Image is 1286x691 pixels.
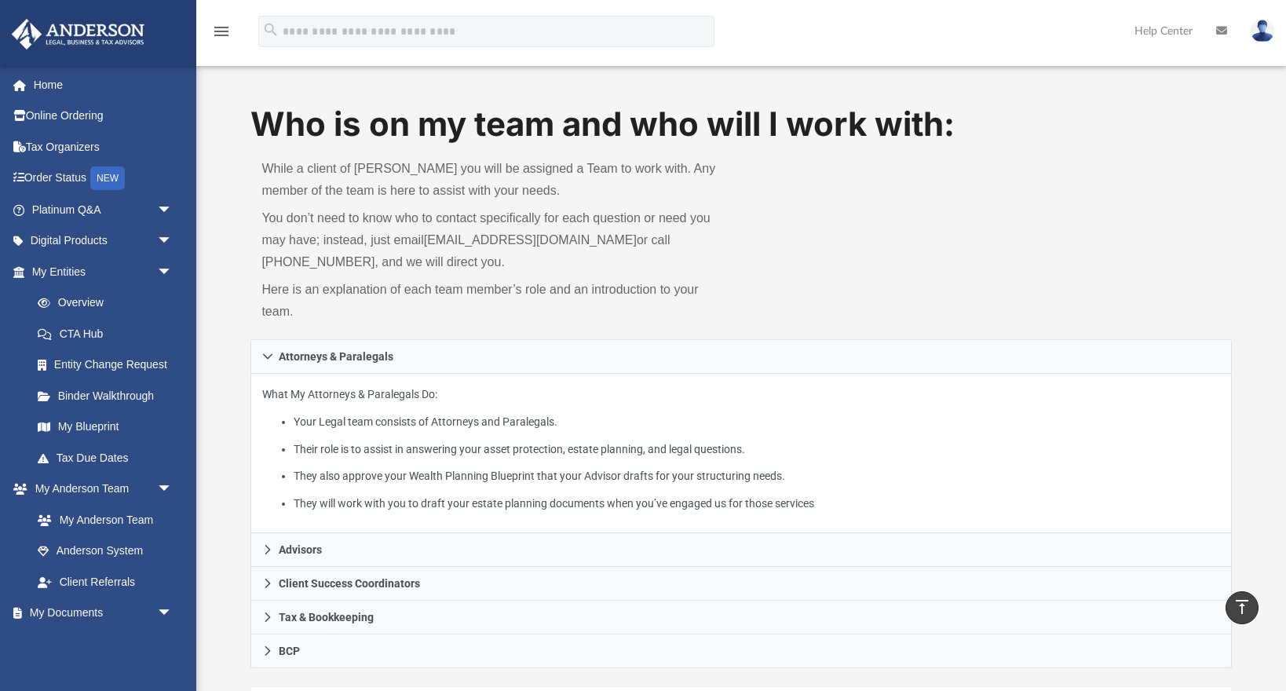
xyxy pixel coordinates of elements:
a: Attorneys & Paralegals [250,339,1231,374]
a: My Anderson Team [22,504,181,536]
h1: Who is on my team and who will I work with: [250,101,1231,148]
i: search [262,21,279,38]
a: Anderson System [22,536,188,567]
span: Attorneys & Paralegals [279,351,393,362]
li: Your Legal team consists of Attorneys and Paralegals. [294,412,1220,432]
a: Overview [22,287,196,319]
p: While a client of [PERSON_NAME] you will be assigned a Team to work with. Any member of the team ... [261,158,730,202]
li: Their role is to assist in answering your asset protection, estate planning, and legal questions. [294,440,1220,459]
span: arrow_drop_down [157,225,188,258]
a: menu [212,30,231,41]
span: BCP [279,645,300,656]
a: CTA Hub [22,318,196,349]
a: Entity Change Request [22,349,196,381]
p: Here is an explanation of each team member’s role and an introduction to your team. [261,279,730,323]
span: Advisors [279,544,322,555]
img: User Pic [1251,20,1274,42]
a: Digital Productsarrow_drop_down [11,225,196,257]
a: Advisors [250,533,1231,567]
a: Tax Due Dates [22,442,196,473]
span: arrow_drop_down [157,194,188,226]
a: My Documentsarrow_drop_down [11,598,188,629]
p: You don’t need to know who to contact specifically for each question or need you may have; instea... [261,207,730,273]
li: They also approve your Wealth Planning Blueprint that your Advisor drafts for your structuring ne... [294,466,1220,486]
a: My Blueprint [22,411,188,443]
a: vertical_align_top [1226,591,1259,624]
a: Tax & Bookkeeping [250,601,1231,634]
a: Tax Organizers [11,131,196,163]
a: [EMAIL_ADDRESS][DOMAIN_NAME] [424,233,637,247]
a: Binder Walkthrough [22,380,196,411]
a: My Entitiesarrow_drop_down [11,256,196,287]
span: arrow_drop_down [157,256,188,288]
i: menu [212,22,231,41]
a: Home [11,69,196,101]
span: arrow_drop_down [157,473,188,506]
li: They will work with you to draft your estate planning documents when you’ve engaged us for those ... [294,494,1220,514]
i: vertical_align_top [1233,598,1251,616]
a: My Anderson Teamarrow_drop_down [11,473,188,505]
a: Client Success Coordinators [250,567,1231,601]
img: Anderson Advisors Platinum Portal [7,19,149,49]
p: What My Attorneys & Paralegals Do: [262,385,1219,513]
a: BCP [250,634,1231,668]
span: Client Success Coordinators [279,578,420,589]
span: Tax & Bookkeeping [279,612,374,623]
div: Attorneys & Paralegals [250,374,1231,533]
a: Online Ordering [11,101,196,132]
a: Box [22,628,181,660]
div: NEW [90,166,125,190]
a: Platinum Q&Aarrow_drop_down [11,194,196,225]
a: Client Referrals [22,566,188,598]
span: arrow_drop_down [157,598,188,630]
a: Order StatusNEW [11,163,196,195]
